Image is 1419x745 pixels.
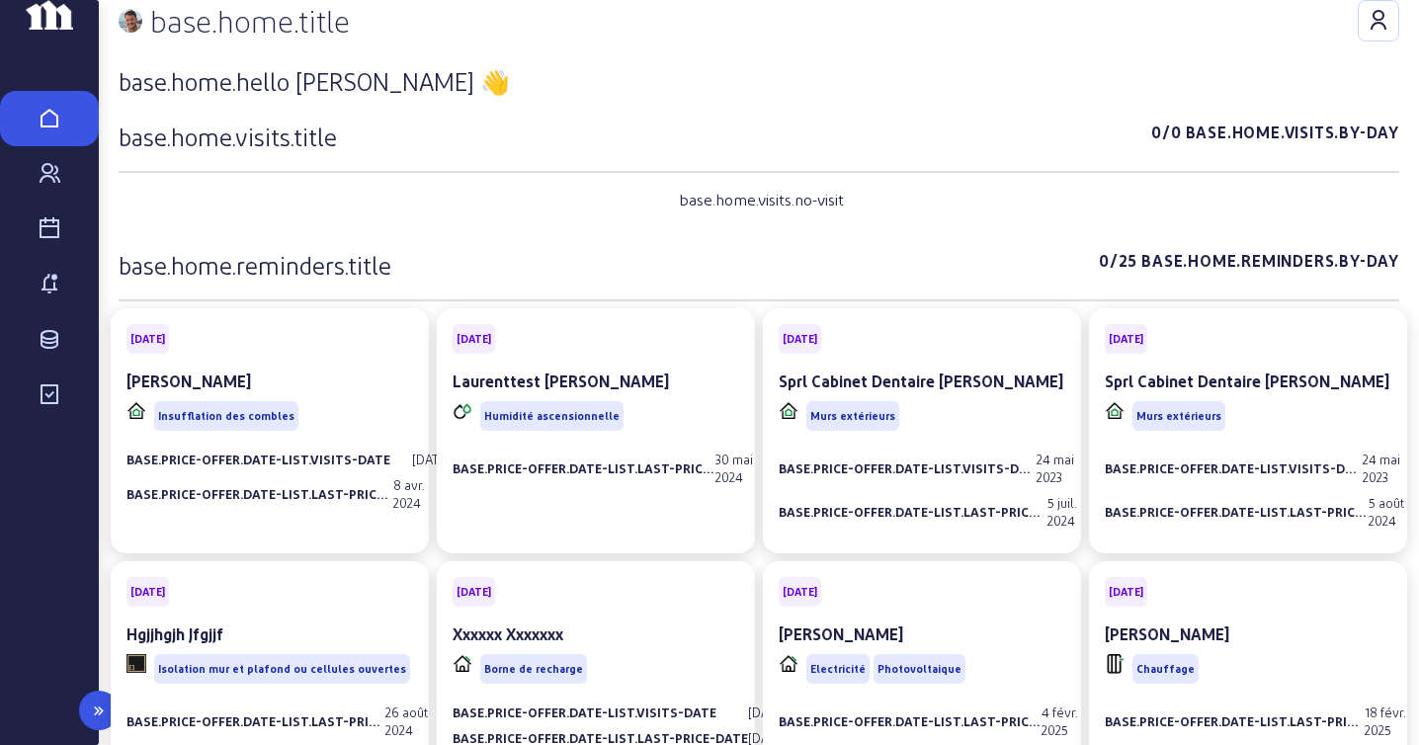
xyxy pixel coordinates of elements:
cam-card-title: Sprl Cabinet Dentaire [PERSON_NAME] [779,372,1063,390]
div: base.price-offer.date-list.last-price-date [779,712,1042,730]
span: Murs extérieurs [1136,409,1221,423]
span: [DATE] [783,585,817,599]
img: CIME [1105,401,1125,419]
div: 8 avr. 2024 [393,476,450,512]
h3: base.home.hello [PERSON_NAME] 👋 [119,65,1399,97]
img: PVELEC [453,654,472,672]
div: [DATE] [412,451,450,468]
span: Humidité ascensionnelle [484,409,620,423]
span: Borne de recharge [484,662,583,676]
div: base.price-offer.date-list.last-price-date [1105,712,1365,730]
div: base.price-offer.date-list.last-price-date [126,485,393,503]
div: 30 mai 2024 [715,451,776,486]
span: Insufflation des combles [158,409,294,423]
span: [DATE] [1109,332,1143,346]
img: CIME [779,401,798,419]
span: Isolation mur et plafond ou cellules ouvertes [158,662,406,676]
cam-card-title: [PERSON_NAME] [779,624,903,643]
span: Murs extérieurs [810,409,895,423]
span: [DATE] [457,585,491,599]
div: base.price-offer.date-list.last-price-date [126,712,385,730]
div: 5 juil. 2024 [1047,494,1102,530]
span: [DATE] [130,332,165,346]
img: CID [126,654,146,673]
span: base.home.visits.by-day [1186,121,1399,152]
div: base.price-offer.date-list.visits-date [453,704,716,721]
span: Electricité [810,662,866,676]
span: 0/0 [1151,121,1181,152]
span: Chauffage [1136,662,1195,676]
span: Photovoltaique [877,662,961,676]
h3: base.home.reminders.title [119,249,391,281]
cam-card-title: [PERSON_NAME] [126,372,251,390]
span: [DATE] [130,585,165,599]
span: 0/25 [1099,249,1137,281]
span: base.home.visits.no-visit [679,188,844,211]
cam-card-title: Laurenttest [PERSON_NAME] [453,372,669,390]
div: base.price-offer.date-list.visits-date [779,459,1037,477]
div: base.price-offer.date-list.last-price-date [1105,503,1369,521]
cam-card-title: Sprl Cabinet Dentaire [PERSON_NAME] [1105,372,1389,390]
img: CITI [126,401,146,419]
span: [DATE] [1109,585,1143,599]
div: base.price-offer.date-list.visits-date [1105,459,1363,477]
span: [DATE] [783,332,817,346]
div: 24 mai 2023 [1037,451,1102,486]
div: [DATE] [748,704,786,721]
img: HUM [453,401,472,421]
img: HVAC [1105,654,1125,674]
span: [DATE] [457,332,491,346]
cam-card-title: [PERSON_NAME] [1105,624,1229,643]
img: 531Tue%20Oct%2024%202023-logo-picture.png [119,9,142,33]
img: PVELEC [779,654,798,672]
cam-card-title: Xxxxxx Xxxxxxx [453,624,563,643]
div: 4 févr. 2025 [1042,704,1101,739]
cam-card-title: Hgjjhgjh Jfgjjf [126,624,223,643]
div: base.price-offer.date-list.last-price-date [779,503,1047,521]
div: 26 août 2024 [385,704,450,739]
h3: base.home.visits.title [119,121,337,152]
h2: base.home.title [150,3,350,39]
div: base.price-offer.date-list.last-price-date [453,459,715,477]
span: base.home.reminders.by-day [1141,249,1399,281]
div: base.price-offer.date-list.visits-date [126,451,390,468]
